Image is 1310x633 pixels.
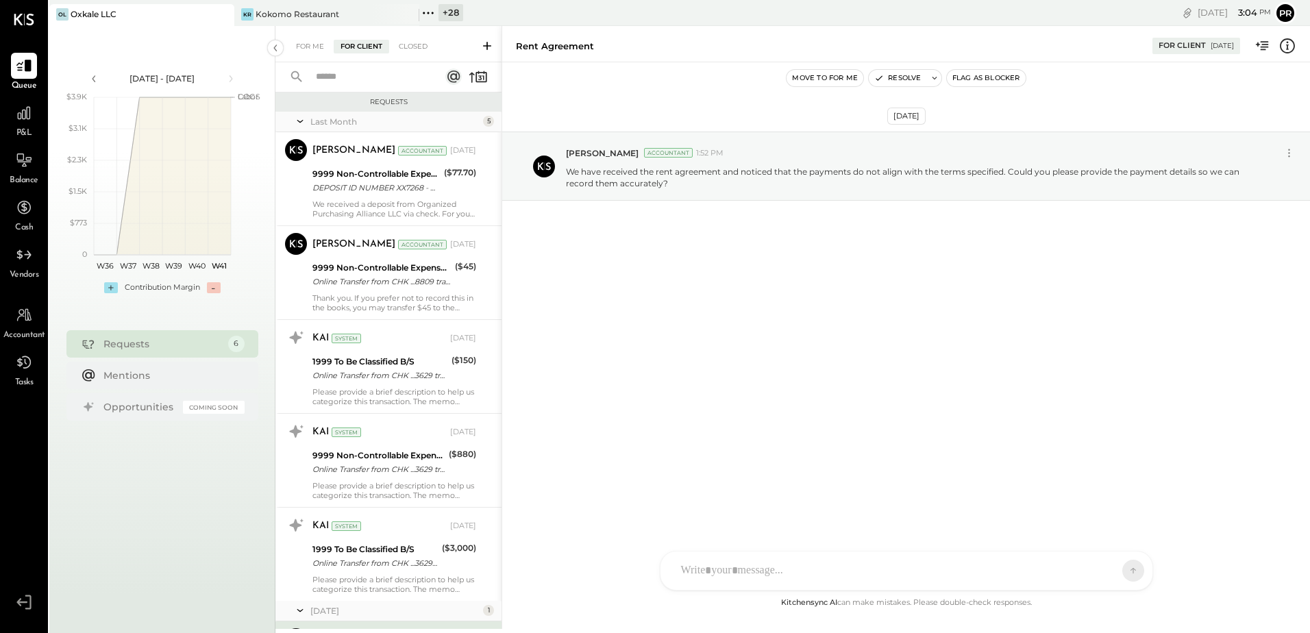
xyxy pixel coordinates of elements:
div: For Me [289,40,331,53]
div: [DATE] [887,108,926,125]
div: Oxkale LLC [71,8,116,20]
div: Accountant [644,148,693,158]
text: $3.1K [69,123,87,133]
div: ($77.70) [444,166,476,179]
div: KAI [312,425,329,439]
text: W40 [188,261,205,271]
button: Pr [1274,2,1296,24]
a: Accountant [1,302,47,342]
span: Vendors [10,269,39,282]
text: $3.9K [66,92,87,101]
a: P&L [1,100,47,140]
span: Tasks [15,377,34,389]
div: System [332,427,361,437]
div: For Client [1159,40,1206,51]
button: Flag as Blocker [947,70,1026,86]
div: Please provide a brief description to help us categorize this transaction. The memo might be help... [312,575,476,594]
div: Opportunities [103,400,176,414]
div: Requests [103,337,221,351]
span: # [380,310,388,325]
div: [DATE] [450,427,476,438]
div: [DATE] - [DATE] [104,73,221,84]
div: System [332,521,361,531]
a: Queue [1,53,47,92]
span: Cash [15,222,33,234]
div: Last Month [310,116,480,127]
div: Coming Soon [183,401,245,414]
text: $773 [70,218,87,227]
a: Tasks [1,349,47,389]
a: Balance [1,147,47,187]
div: ($45) [455,260,476,273]
div: Mentions [103,369,238,382]
div: - [207,282,221,293]
div: KR [241,8,254,21]
div: + 28 [438,4,463,21]
div: DEPOSIT ID NUMBER XX7268 - Payout Period : Q4,2024 [312,181,440,195]
span: [PERSON_NAME] [566,147,639,159]
text: $2.3K [67,155,87,164]
div: [DATE] [1198,6,1271,19]
button: Move to for me [787,70,863,86]
div: ($880) [449,447,476,461]
div: [DATE] [450,521,476,532]
div: We received a deposit from Organized Purchasing Alliance LLC via check. For your reference, the c... [312,199,476,219]
div: copy link [1181,5,1194,20]
div: 1999 To Be Classified B/S [312,543,438,556]
div: KAI [312,519,329,533]
div: 9999 Non-Controllable Expenses:Other Income and Expenses:To Be Classified P&L [312,167,440,181]
a: Cash [1,195,47,234]
div: For Client [334,40,389,53]
div: Accountant [398,240,447,249]
div: Rent Agreement [516,40,594,53]
button: Resolve [869,70,926,86]
text: W38 [142,261,159,271]
div: + [104,282,118,293]
div: Requests [282,97,495,107]
div: Please provide a brief description to help us categorize this transaction. The memo might be help... [312,387,476,406]
div: ($3,000) [442,541,476,555]
span: 1:52 PM [696,148,724,159]
text: W36 [97,261,114,271]
div: 9999 Non-Controllable Expenses:Other Income and Expenses:To Be Classified P&L [312,261,451,275]
div: ($150) [452,353,476,367]
div: 1 [483,605,494,616]
div: [DATE] [1211,41,1234,51]
text: W39 [165,261,182,271]
div: Online Transfer from CHK ...3629 transaction#: XXXXXXX8963 [312,462,445,476]
div: Online Transfer from CHK ...3629 transaction#: XXXXXXX2586 [312,369,447,382]
div: OL [56,8,69,21]
div: Accountant [398,146,447,156]
span: P&L [16,127,32,140]
div: System [332,334,361,343]
text: W41 [212,261,227,271]
span: Accountant [3,330,45,342]
div: Thank you. If you prefer not to record this in the books, you may transfer $45 to the account end... [312,293,476,312]
div: [PERSON_NAME] [312,144,395,158]
div: [DATE] [310,605,480,617]
text: Labor [238,92,258,101]
div: Contribution Margin [125,282,200,293]
div: 9999 Non-Controllable Expenses:Other Income and Expenses:To Be Classified P&L [312,449,445,462]
div: [PERSON_NAME] [312,238,395,251]
a: Vendors [1,242,47,282]
div: Closed [392,40,434,53]
span: Balance [10,175,38,187]
div: 1999 To Be Classified B/S [312,355,447,369]
div: Online Transfer from CHK ...3629 transaction#: XXXXXXX3272 [312,556,438,570]
text: W37 [120,261,136,271]
div: [DATE] [450,145,476,156]
span: Queue [12,80,37,92]
p: We have received the rent agreement and noticed that the payments do not align with the terms spe... [566,166,1263,189]
div: [DATE] [450,239,476,250]
div: [DATE] [450,333,476,344]
text: 0 [82,249,87,259]
div: 5 [483,116,494,127]
div: Kokomo Restaurant [256,8,339,20]
div: Online Transfer from CHK ...8809 transaction#: XXXXXXX5479 [312,275,451,288]
div: Please provide a brief description to help us categorize this transaction. The memo might be help... [312,481,476,500]
div: 6 [228,336,245,352]
div: KAI [312,332,329,345]
text: $1.5K [69,186,87,196]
